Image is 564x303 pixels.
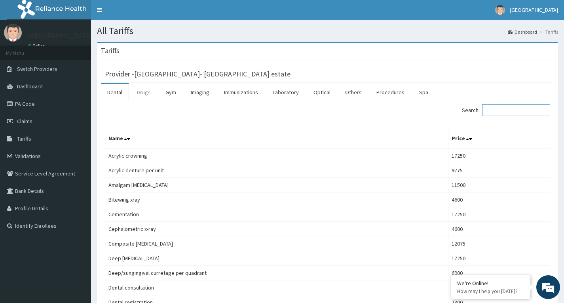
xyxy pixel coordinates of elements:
h3: Tariffs [101,47,120,54]
td: 6900 [448,266,550,280]
td: Deep [MEDICAL_DATA] [105,251,448,266]
td: Dental consultation [105,280,448,295]
a: Drugs [131,84,157,101]
a: Online [28,43,47,49]
p: How may I help you today? [457,288,524,295]
a: Others [339,84,368,101]
td: Acrylic denture per unit [105,163,448,178]
td: 4600 [448,192,550,207]
span: Switch Providers [17,65,57,72]
a: Optical [307,84,337,101]
td: 11500 [448,178,550,192]
th: Name [105,130,448,149]
span: Dashboard [17,83,43,90]
td: 4600 [448,222,550,236]
td: Deep/sungingival curretage per quadrant [105,266,448,280]
div: We're Online! [457,280,524,287]
td: 17250 [448,148,550,163]
td: 9775 [448,163,550,178]
h3: Provider - [GEOGRAPHIC_DATA]- [GEOGRAPHIC_DATA] estate [105,71,291,78]
a: Dental [101,84,129,101]
a: Laboratory [266,84,305,101]
td: 17250 [448,251,550,266]
td: Acrylic crowning [105,148,448,163]
td: 17250 [448,207,550,222]
a: Procedures [370,84,411,101]
img: User Image [4,24,22,42]
a: Imaging [184,84,216,101]
td: 5750 [448,280,550,295]
td: Bitewing xray [105,192,448,207]
a: Dashboard [508,29,537,35]
td: Cephalometric x-ray [105,222,448,236]
h1: All Tariffs [97,26,558,36]
a: Spa [413,84,435,101]
a: Gym [159,84,182,101]
td: Cementation [105,207,448,222]
span: Claims [17,118,32,125]
td: Composite [MEDICAL_DATA] [105,236,448,251]
a: Immunizations [218,84,264,101]
span: [GEOGRAPHIC_DATA] [510,6,558,13]
img: User Image [495,5,505,15]
li: Tariffs [538,29,558,35]
p: [GEOGRAPHIC_DATA] [28,32,93,39]
td: Amalgam [MEDICAL_DATA] [105,178,448,192]
label: Search: [462,104,550,116]
input: Search: [482,104,550,116]
th: Price [448,130,550,149]
span: Tariffs [17,135,31,142]
td: 12075 [448,236,550,251]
